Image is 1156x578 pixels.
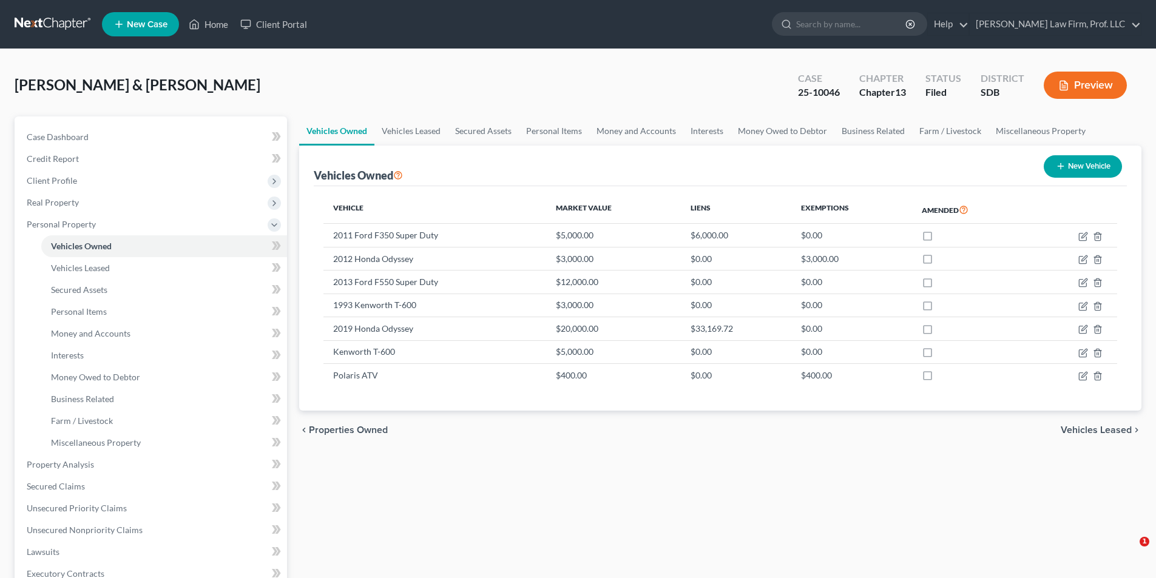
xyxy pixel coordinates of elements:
[27,197,79,207] span: Real Property
[17,126,287,148] a: Case Dashboard
[323,363,546,386] td: Polaris ATV
[41,432,287,454] a: Miscellaneous Property
[546,271,681,294] td: $12,000.00
[681,224,791,247] td: $6,000.00
[681,247,791,270] td: $0.00
[546,317,681,340] td: $20,000.00
[51,437,141,448] span: Miscellaneous Property
[41,410,287,432] a: Farm / Livestock
[791,317,912,340] td: $0.00
[981,72,1024,86] div: District
[323,247,546,270] td: 2012 Honda Odyssey
[1044,155,1122,178] button: New Vehicle
[925,72,961,86] div: Status
[309,425,388,435] span: Properties Owned
[41,323,287,344] a: Money and Accounts
[859,86,906,99] div: Chapter
[27,503,127,513] span: Unsecured Priority Claims
[834,116,912,146] a: Business Related
[989,116,1093,146] a: Miscellaneous Property
[41,344,287,366] a: Interests
[41,388,287,410] a: Business Related
[299,425,309,435] i: chevron_left
[925,86,961,99] div: Filed
[51,284,107,295] span: Secured Assets
[981,86,1024,99] div: SDB
[791,224,912,247] td: $0.00
[51,306,107,317] span: Personal Items
[51,415,113,426] span: Farm / Livestock
[798,72,840,86] div: Case
[51,394,114,404] span: Business Related
[51,328,130,338] span: Money and Accounts
[912,116,989,146] a: Farm / Livestock
[681,340,791,363] td: $0.00
[546,363,681,386] td: $400.00
[1115,537,1144,566] iframe: Intercom live chat
[681,317,791,340] td: $33,169.72
[859,72,906,86] div: Chapter
[127,20,167,29] span: New Case
[546,196,681,224] th: Market Value
[17,476,287,497] a: Secured Claims
[51,241,112,251] span: Vehicles Owned
[314,168,403,183] div: Vehicles Owned
[791,196,912,224] th: Exemptions
[791,271,912,294] td: $0.00
[51,263,110,273] span: Vehicles Leased
[970,13,1141,35] a: [PERSON_NAME] Law Firm, Prof. LLC
[299,116,374,146] a: Vehicles Owned
[681,363,791,386] td: $0.00
[17,519,287,541] a: Unsecured Nonpriority Claims
[299,425,388,435] button: chevron_left Properties Owned
[519,116,589,146] a: Personal Items
[234,13,313,35] a: Client Portal
[323,271,546,294] td: 2013 Ford F550 Super Duty
[51,372,140,382] span: Money Owed to Debtor
[546,294,681,317] td: $3,000.00
[27,132,89,142] span: Case Dashboard
[27,481,85,491] span: Secured Claims
[27,153,79,164] span: Credit Report
[27,459,94,469] span: Property Analysis
[41,301,287,323] a: Personal Items
[17,497,287,519] a: Unsecured Priority Claims
[374,116,448,146] a: Vehicles Leased
[681,294,791,317] td: $0.00
[791,294,912,317] td: $0.00
[731,116,834,146] a: Money Owed to Debtor
[27,546,59,557] span: Lawsuits
[51,350,84,360] span: Interests
[41,257,287,279] a: Vehicles Leased
[546,340,681,363] td: $5,000.00
[41,235,287,257] a: Vehicles Owned
[791,340,912,363] td: $0.00
[323,224,546,247] td: 2011 Ford F350 Super Duty
[41,279,287,301] a: Secured Assets
[1061,425,1132,435] span: Vehicles Leased
[448,116,519,146] a: Secured Assets
[798,86,840,99] div: 25-10046
[1061,425,1141,435] button: Vehicles Leased chevron_right
[791,363,912,386] td: $400.00
[1140,537,1149,546] span: 1
[323,317,546,340] td: 2019 Honda Odyssey
[17,454,287,476] a: Property Analysis
[895,86,906,98] span: 13
[17,541,287,563] a: Lawsuits
[323,340,546,363] td: Kenworth T-600
[323,196,546,224] th: Vehicle
[183,13,234,35] a: Home
[589,116,683,146] a: Money and Accounts
[681,196,791,224] th: Liens
[27,175,77,186] span: Client Profile
[27,219,96,229] span: Personal Property
[912,196,1030,224] th: Amended
[41,366,287,388] a: Money Owed to Debtor
[17,148,287,170] a: Credit Report
[928,13,968,35] a: Help
[27,525,143,535] span: Unsecured Nonpriority Claims
[546,224,681,247] td: $5,000.00
[796,13,907,35] input: Search by name...
[1132,425,1141,435] i: chevron_right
